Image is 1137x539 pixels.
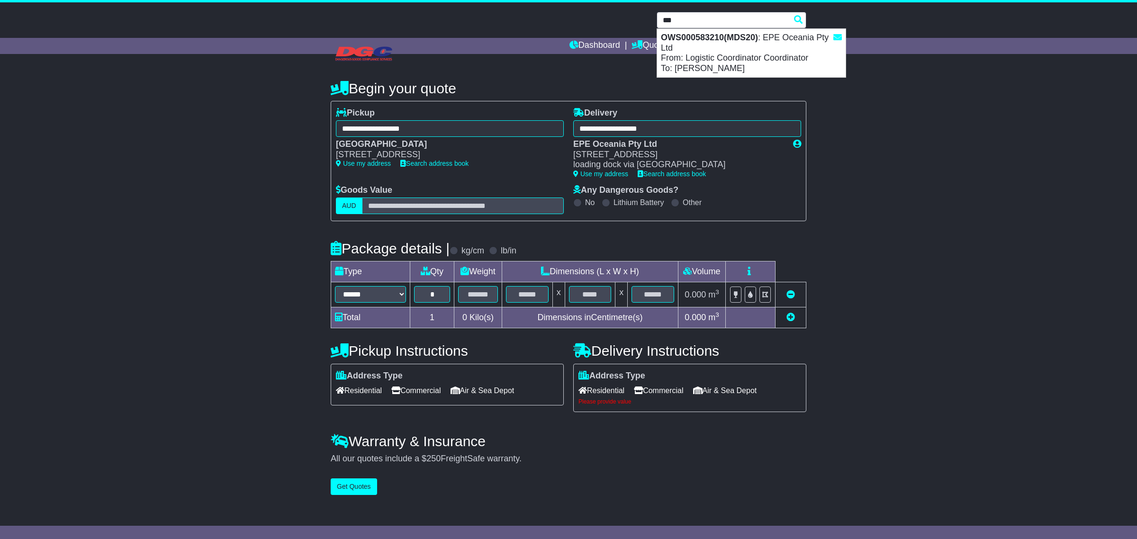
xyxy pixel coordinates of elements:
[331,81,806,96] h4: Begin your quote
[454,307,502,328] td: Kilo(s)
[569,38,620,54] a: Dashboard
[336,185,392,196] label: Goods Value
[336,383,382,398] span: Residential
[426,454,441,463] span: 250
[502,261,678,282] td: Dimensions (L x W x H)
[661,33,758,42] strong: OWS000583210(MDS20)
[573,343,806,359] h4: Delivery Instructions
[501,246,516,256] label: lb/in
[410,261,454,282] td: Qty
[715,311,719,318] sup: 3
[573,139,784,150] div: EPE Oceania Pty Ltd
[573,150,784,160] div: [STREET_ADDRESS]
[573,170,628,178] a: Use my address
[410,307,454,328] td: 1
[573,185,678,196] label: Any Dangerous Goods?
[336,139,554,150] div: [GEOGRAPHIC_DATA]
[331,454,806,464] div: All our quotes include a $ FreightSafe warranty.
[786,290,795,299] a: Remove this item
[336,160,391,167] a: Use my address
[451,383,514,398] span: Air & Sea Depot
[634,383,683,398] span: Commercial
[336,108,375,118] label: Pickup
[632,38,687,54] a: Quote/Book
[331,307,410,328] td: Total
[331,241,450,256] h4: Package details |
[786,313,795,322] a: Add new item
[331,478,377,495] button: Get Quotes
[573,160,784,170] div: loading dock via [GEOGRAPHIC_DATA]
[331,433,806,449] h4: Warranty & Insurance
[502,307,678,328] td: Dimensions in Centimetre(s)
[693,383,757,398] span: Air & Sea Depot
[462,313,467,322] span: 0
[685,313,706,322] span: 0.000
[578,398,801,405] div: Please provide value
[638,170,706,178] a: Search address book
[657,29,846,77] div: : EPE Oceania Pty Ltd From: Logistic Coordinator Coordinator To: [PERSON_NAME]
[678,261,725,282] td: Volume
[685,290,706,299] span: 0.000
[715,288,719,296] sup: 3
[336,150,554,160] div: [STREET_ADDRESS]
[336,198,362,214] label: AUD
[708,290,719,299] span: m
[614,198,664,207] label: Lithium Battery
[708,313,719,322] span: m
[578,371,645,381] label: Address Type
[615,282,628,307] td: x
[683,198,702,207] label: Other
[391,383,441,398] span: Commercial
[552,282,565,307] td: x
[400,160,469,167] a: Search address book
[336,371,403,381] label: Address Type
[578,383,624,398] span: Residential
[461,246,484,256] label: kg/cm
[573,108,617,118] label: Delivery
[331,261,410,282] td: Type
[454,261,502,282] td: Weight
[585,198,595,207] label: No
[331,343,564,359] h4: Pickup Instructions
